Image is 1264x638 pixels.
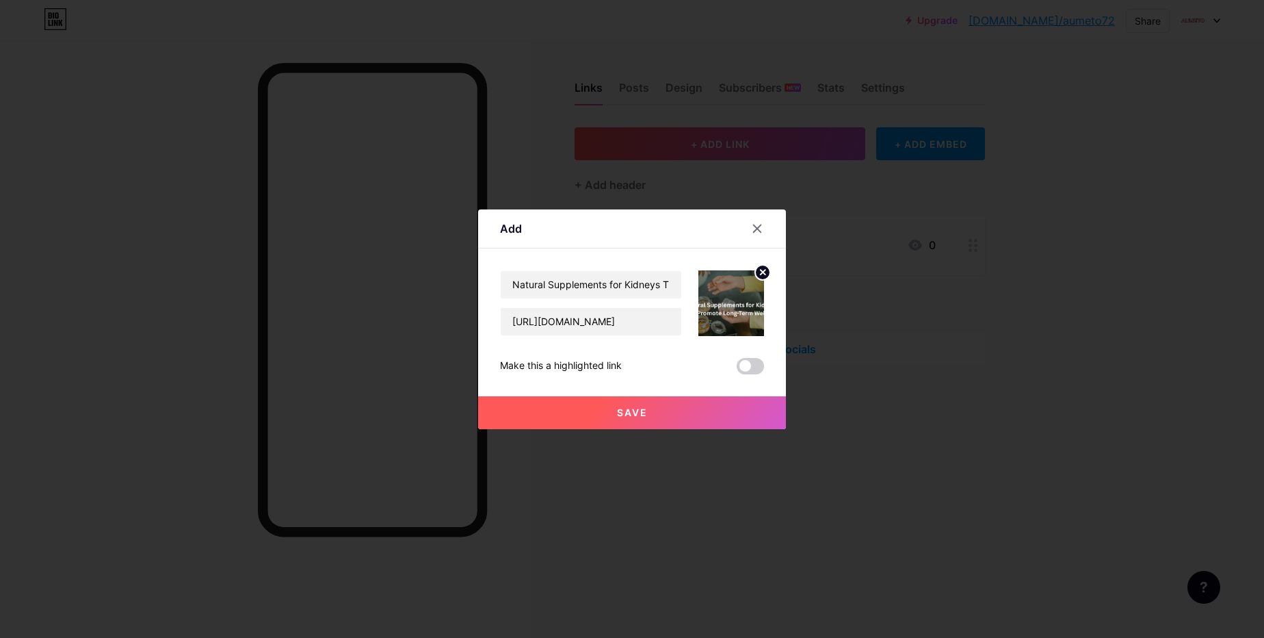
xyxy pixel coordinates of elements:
[617,407,648,418] span: Save
[698,270,764,336] img: link_thumbnail
[500,220,522,237] div: Add
[501,308,681,335] input: URL
[501,271,681,298] input: Title
[478,396,786,429] button: Save
[500,358,622,374] div: Make this a highlighted link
